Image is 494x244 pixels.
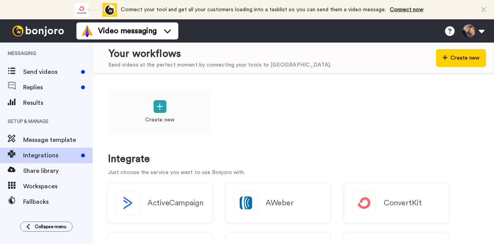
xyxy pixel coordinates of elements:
img: vm-color.svg [81,25,93,37]
h1: Integrate [108,154,479,165]
span: Integrations [23,151,78,160]
span: Share library [23,166,93,176]
a: AWeber [226,184,330,223]
img: logo_convertkit.svg [353,192,376,215]
span: Results [23,98,93,107]
span: Replies [23,83,78,92]
span: Workspaces [23,182,93,191]
a: Create new [108,89,211,135]
img: logo_activecampaign.svg [117,192,139,215]
h2: ActiveCampaign [147,199,203,207]
span: Connect your tool and get all your customers loading into a tasklist so you can send them a video... [121,7,386,12]
a: Connect now [390,7,423,12]
h2: AWeber [266,199,293,207]
button: ActiveCampaign [108,184,212,223]
div: animation [74,3,117,17]
span: Send videos [23,67,78,77]
h2: ConvertKit [384,199,421,207]
img: logo_aweber.svg [235,192,257,215]
span: Fallbacks [23,197,93,206]
img: bj-logo-header-white.svg [9,26,67,36]
a: ConvertKit [344,184,448,223]
div: Your workflows [108,47,331,61]
span: Message template [23,135,93,145]
button: Collapse menu [20,222,73,232]
span: Collapse menu [35,224,66,230]
p: Create new [145,116,174,124]
button: Create new [436,49,486,67]
span: Video messaging [98,26,157,36]
p: Just choose the service you want to use Bonjoro with. [108,169,479,177]
div: Send videos at the perfect moment by connecting your tools to [GEOGRAPHIC_DATA]. [108,61,331,69]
